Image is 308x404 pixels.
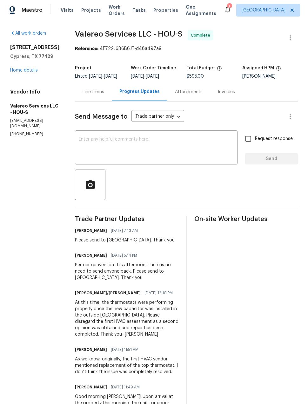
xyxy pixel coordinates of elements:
div: Progress Updates [119,88,160,95]
span: [DATE] 11:49 AM [111,384,140,390]
div: Invoices [218,89,235,95]
span: [DATE] 7:43 AM [111,227,138,234]
div: At this time, the thermostats were performing properly once the new capacitor was installed in th... [75,299,178,338]
span: The hpm assigned to this work order. [276,66,281,74]
h5: Project [75,66,91,70]
div: 4F722J6B6B8JT-d48a497a9 [75,45,298,52]
span: Geo Assignments [186,4,216,17]
span: Properties [153,7,178,13]
span: [DATE] [89,74,102,79]
h6: [PERSON_NAME]/[PERSON_NAME] [75,290,141,296]
h5: Total Budget [186,66,215,70]
h5: Assigned HPM [242,66,274,70]
a: Home details [10,68,38,73]
span: On-site Worker Updates [194,216,298,222]
span: [DATE] [104,74,117,79]
h5: Valereo Services LLC - HOU-S [10,103,60,115]
h6: [PERSON_NAME] [75,384,107,390]
h5: Cypress, TX 77429 [10,53,60,59]
h6: [PERSON_NAME] [75,227,107,234]
span: Send Message to [75,114,128,120]
span: [DATE] [146,74,159,79]
div: Attachments [175,89,203,95]
span: - [89,74,117,79]
p: [PHONE_NUMBER] [10,131,60,137]
span: - [131,74,159,79]
span: [DATE] 11:51 AM [111,346,138,353]
h5: Work Order Timeline [131,66,176,70]
span: Projects [81,7,101,13]
div: Line Items [83,89,104,95]
span: [DATE] [131,74,144,79]
span: Tasks [132,8,146,12]
span: Maestro [22,7,43,13]
div: As we know, originally, the first HVAC vendor mentioned replacement of the top thermostat. I don’... [75,356,178,375]
div: Trade partner only [131,112,184,122]
div: Please send to [GEOGRAPHIC_DATA]. Thank you! [75,237,176,243]
div: Per our conversion this afternoon. There is no need to send anyone back. Please send to [GEOGRAPH... [75,262,178,281]
h6: [PERSON_NAME] [75,346,107,353]
span: [DATE] 12:10 PM [144,290,173,296]
span: Listed [75,74,117,79]
b: Reference: [75,46,98,51]
p: [EMAIL_ADDRESS][DOMAIN_NAME] [10,118,60,129]
span: Request response [255,136,293,142]
span: Valereo Services LLC - HOU-S [75,30,183,38]
span: Visits [61,7,74,13]
h2: [STREET_ADDRESS] [10,44,60,51]
h4: Vendor Info [10,89,60,95]
span: The total cost of line items that have been proposed by Opendoor. This sum includes line items th... [217,66,222,74]
span: [DATE] 5:14 PM [111,252,137,259]
h6: [PERSON_NAME] [75,252,107,259]
span: Trade Partner Updates [75,216,178,222]
div: [PERSON_NAME] [242,74,298,79]
a: All work orders [10,31,46,36]
span: $595.00 [186,74,204,79]
span: Complete [191,32,213,38]
span: [GEOGRAPHIC_DATA] [242,7,285,13]
span: Work Orders [109,4,125,17]
div: 3 [227,4,231,10]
